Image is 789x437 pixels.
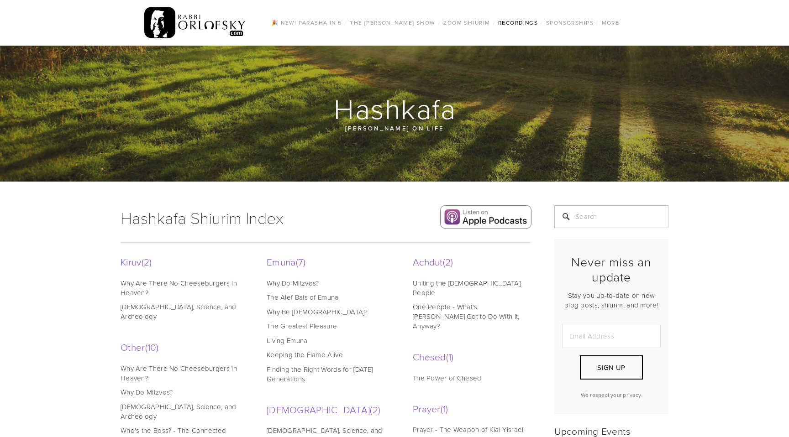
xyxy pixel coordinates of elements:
[267,336,383,345] a: Living Emuna
[267,364,383,384] a: Finding the Right Words for [DATE] Generations
[267,321,383,331] a: The Greatest Pleasure
[554,205,668,228] input: Search
[121,94,669,123] h1: Hashkafa
[562,255,661,284] h2: Never miss an update
[597,363,625,372] span: Sign Up
[413,255,531,268] a: Achdut2
[554,425,668,437] h2: Upcoming Events
[562,324,661,348] input: Email Address
[145,340,159,354] span: 10
[121,205,354,230] h1: Hashkafa Shiurim Index
[345,19,347,26] span: /
[175,123,614,133] p: [PERSON_NAME] on Life
[441,402,448,415] span: 1
[121,302,237,321] a: [DEMOGRAPHIC_DATA], Science, and Archeology
[267,255,385,268] a: Emuna7
[413,302,529,331] a: One People - What's [PERSON_NAME] Got to Do With it, Anyway?
[413,278,529,297] a: Uniting the [DEMOGRAPHIC_DATA] People
[413,350,531,363] a: Chesed1
[413,373,529,383] a: The Power of Chesed
[580,355,643,380] button: Sign Up
[438,19,441,26] span: /
[267,307,383,317] a: Why Be [DEMOGRAPHIC_DATA]?
[446,350,454,363] span: 1
[443,255,453,268] span: 2
[596,19,599,26] span: /
[562,291,661,310] p: Stay you up-to-date on new blog posts, shiurim, and more!
[267,350,383,359] a: Keeping the Flame Alive
[493,19,495,26] span: /
[121,255,239,268] a: Kiruv2
[121,340,239,354] a: Other10
[370,403,380,416] span: 2
[543,17,596,29] a: Sponsorships
[347,17,438,29] a: The [PERSON_NAME] Show
[267,292,383,302] a: The Alef Bais of Emuna
[121,402,237,421] a: [DEMOGRAPHIC_DATA], Science, and Archeology
[121,387,237,397] a: Why Do Mitzvos?
[267,403,385,416] a: [DEMOGRAPHIC_DATA]2
[142,255,152,268] span: 2
[441,17,493,29] a: Zoom Shiurim
[495,17,541,29] a: Recordings
[562,391,661,399] p: We respect your privacy.
[296,255,306,268] span: 7
[267,278,383,288] a: Why Do Mitzvos?
[144,5,246,41] img: RabbiOrlofsky.com
[413,425,529,434] a: Prayer - The Weapon of Klal Yisrael
[541,19,543,26] span: /
[121,278,237,297] a: Why Are There No Cheeseburgers in Heaven?
[268,17,344,29] a: 🎉 NEW! Parasha in 5
[413,402,531,415] a: Prayer1
[121,364,237,383] a: Why Are There No Cheeseburgers in Heaven?
[599,17,622,29] a: More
